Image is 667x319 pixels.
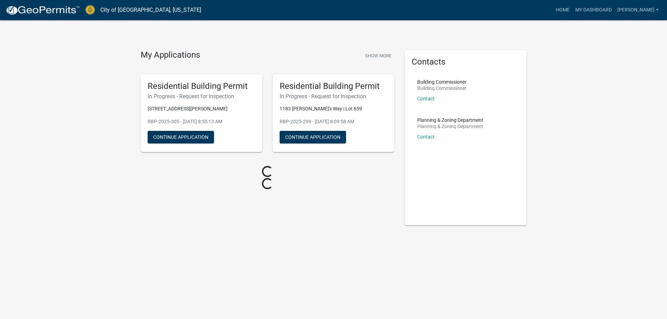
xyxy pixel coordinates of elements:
p: Building Commissioner [417,79,467,84]
a: Contact [417,134,435,140]
a: My Dashboard [573,3,615,17]
a: City of [GEOGRAPHIC_DATA], [US_STATE] [100,4,201,16]
p: [STREET_ADDRESS][PERSON_NAME] [148,105,255,112]
p: RBP-2025-305 - [DATE] 8:55:13 AM [148,118,255,125]
h5: Residential Building Permit [148,81,255,91]
a: [PERSON_NAME] [615,3,661,17]
button: Continue Application [148,131,214,143]
p: Planning & Zoning Department [417,118,483,123]
a: Home [553,3,573,17]
h4: My Applications [141,50,200,60]
a: Contact [417,96,435,101]
p: Planning & Zoning Department [417,124,483,129]
h6: In Progress - Request for Inspection [280,93,387,100]
img: City of Jeffersonville, Indiana [85,5,95,15]
h5: Contacts [412,57,519,67]
h5: Residential Building Permit [280,81,387,91]
p: RBP-2025-299 - [DATE] 8:09:58 AM [280,118,387,125]
p: 1183 [PERSON_NAME]'s Way | Lot 659 [280,105,387,112]
button: Continue Application [280,131,346,143]
p: Building Commissioner [417,86,467,91]
button: Show More [362,50,394,61]
h6: In Progress - Request for Inspection [148,93,255,100]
